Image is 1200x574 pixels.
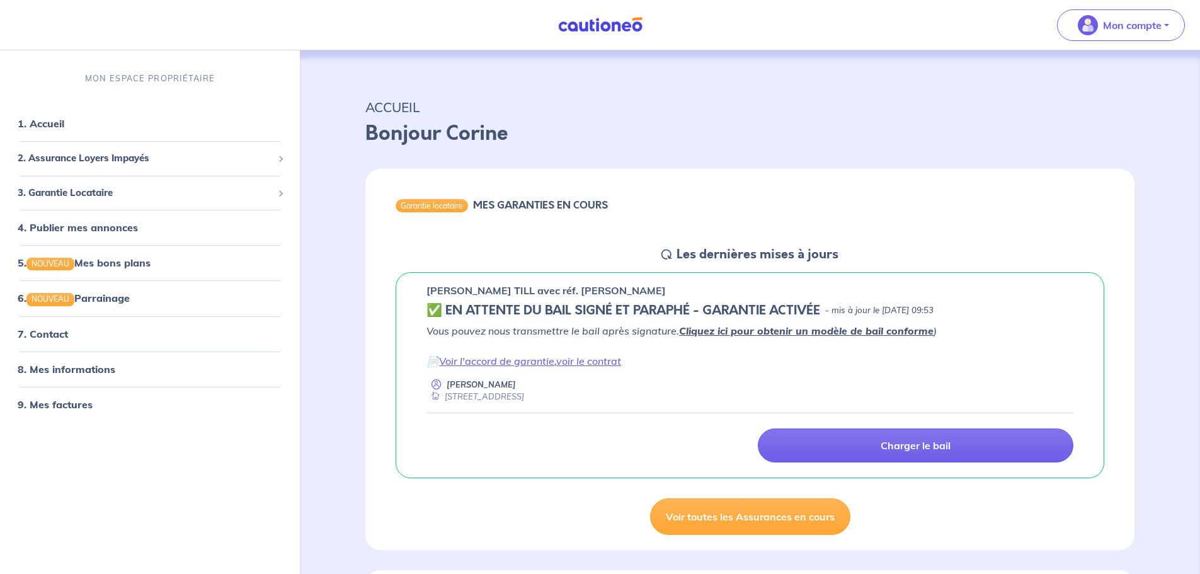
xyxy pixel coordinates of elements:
p: Charger le bail [881,439,951,452]
div: 3. Garantie Locataire [5,181,295,205]
div: state: CONTRACT-SIGNED, Context: IN-LANDLORD,IS-GL-CAUTION-IN-LANDLORD [426,303,1073,318]
div: 5.NOUVEAUMes bons plans [5,250,295,275]
em: 📄 , [426,355,621,367]
a: voir le contrat [556,355,621,367]
div: 9. Mes factures [5,392,295,417]
a: 1. Accueil [18,117,64,130]
p: [PERSON_NAME] TILL avec réf. [PERSON_NAME] [426,283,666,298]
a: 8. Mes informations [18,363,115,376]
em: Vous pouvez nous transmettre le bail après signature. ) [426,324,937,337]
p: Bonjour Corine [365,118,1134,149]
a: Voir l'accord de garantie [439,355,554,367]
div: 2. Assurance Loyers Impayés [5,146,295,171]
a: 5.NOUVEAUMes bons plans [18,256,151,269]
a: 6.NOUVEAUParrainage [18,292,130,304]
a: Voir toutes les Assurances en cours [650,498,850,535]
div: 1. Accueil [5,111,295,136]
img: Cautioneo [553,17,648,33]
img: illu_account_valid_menu.svg [1078,15,1098,35]
h5: Les dernières mises à jours [677,247,838,262]
div: 7. Contact [5,321,295,347]
a: 4. Publier mes annonces [18,221,138,234]
a: Charger le bail [758,428,1073,462]
div: Garantie locataire [396,199,468,212]
div: [STREET_ADDRESS] [426,391,524,403]
p: - mis à jour le [DATE] 09:53 [825,304,934,317]
div: 8. Mes informations [5,357,295,382]
a: 7. Contact [18,328,68,340]
button: illu_account_valid_menu.svgMon compte [1057,9,1185,41]
a: Cliquez ici pour obtenir un modèle de bail conforme [679,324,934,337]
p: Mon compte [1103,18,1162,33]
h5: ✅️️️ EN ATTENTE DU BAIL SIGNÉ ET PARAPHÉ - GARANTIE ACTIVÉE [426,303,820,318]
span: 2. Assurance Loyers Impayés [18,151,273,166]
p: MON ESPACE PROPRIÉTAIRE [85,72,215,84]
h6: MES GARANTIES EN COURS [473,199,608,211]
p: ACCUEIL [365,96,1134,118]
div: 4. Publier mes annonces [5,215,295,240]
div: 6.NOUVEAUParrainage [5,285,295,311]
p: [PERSON_NAME] [447,379,516,391]
a: 9. Mes factures [18,398,93,411]
span: 3. Garantie Locataire [18,186,273,200]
